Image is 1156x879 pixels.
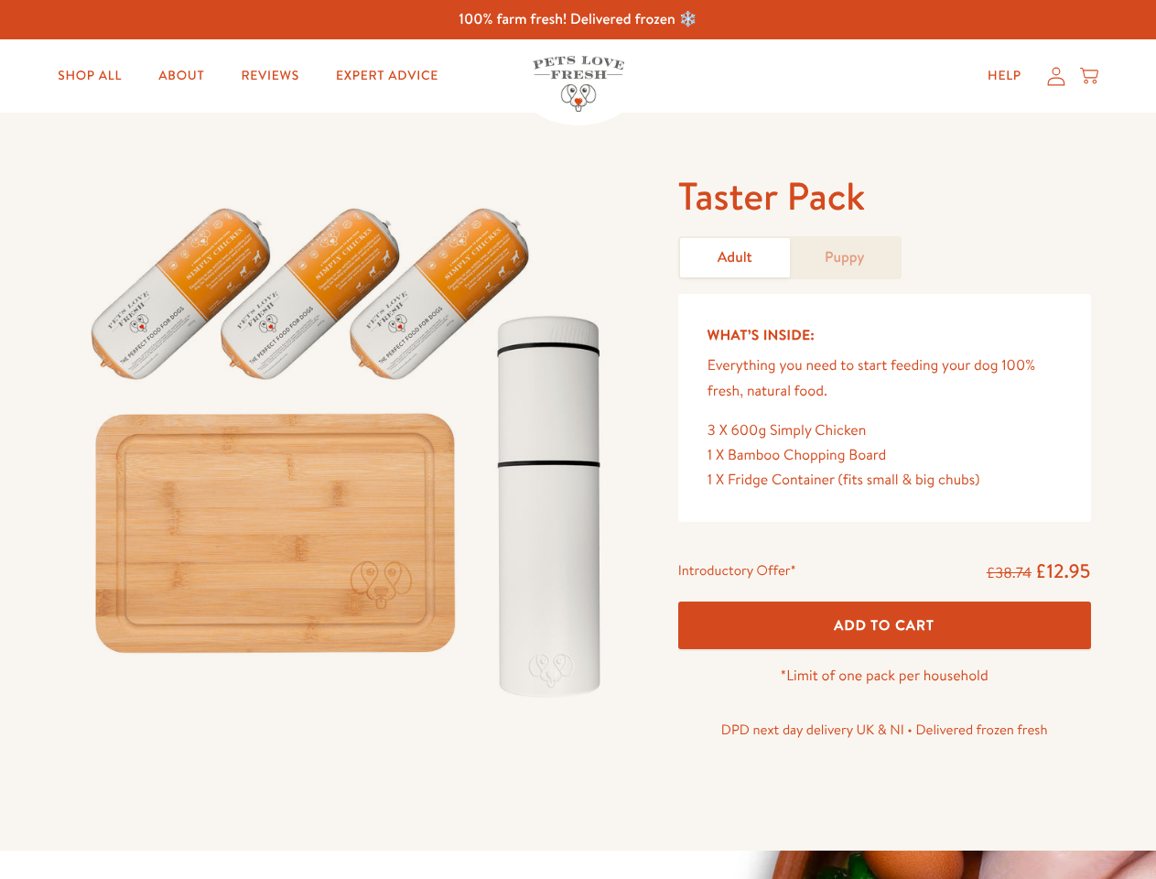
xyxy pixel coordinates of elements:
a: Shop All [43,58,136,94]
img: Pets Love Fresh [533,56,624,112]
a: Adult [680,238,790,277]
span: £12.95 [1035,558,1091,584]
a: About [144,58,219,94]
button: Add To Cart [678,602,1091,650]
a: Reviews [226,58,313,94]
div: 1 X Fridge Container (fits small & big chubs) [708,468,1062,493]
img: Taster Pack - Adult [66,171,634,717]
span: Add To Cart [834,615,935,635]
a: Expert Advice [321,58,453,94]
p: DPD next day delivery UK & NI • Delivered frozen fresh [678,718,1091,742]
div: Introductory Offer* [678,559,796,586]
span: 1 X Bamboo Chopping Board [708,445,887,465]
h1: Taster Pack [678,171,1091,222]
a: Help [973,58,1036,94]
div: 3 X 600g Simply Chicken [708,418,1062,443]
p: Everything you need to start feeding your dog 100% fresh, natural food. [708,353,1062,403]
p: *Limit of one pack per household [678,664,1091,689]
s: £38.74 [987,563,1032,583]
a: Puppy [790,238,900,277]
h5: What’s Inside: [708,323,1062,347]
